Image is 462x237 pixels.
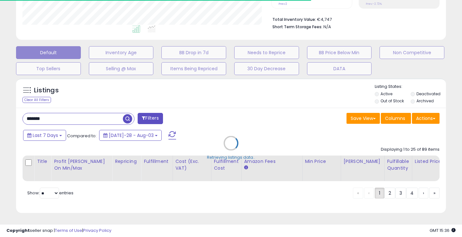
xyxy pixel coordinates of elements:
[16,62,81,75] button: Top Sellers
[55,227,82,233] a: Terms of Use
[6,227,30,233] strong: Copyright
[234,62,299,75] button: 30 Day Decrease
[89,62,154,75] button: Selling @ Max
[161,46,226,59] button: BB Drop in 7d
[161,62,226,75] button: Items Being Repriced
[272,17,316,22] b: Total Inventory Value:
[307,46,372,59] button: BB Price Below Min
[6,228,111,234] div: seller snap | |
[278,2,287,6] small: Prev: 2
[83,227,111,233] a: Privacy Policy
[234,46,299,59] button: Needs to Reprice
[323,24,331,30] span: N/A
[16,46,81,59] button: Default
[430,227,456,233] span: 2025-08-11 15:36 GMT
[380,46,444,59] button: Non Competitive
[272,15,435,23] li: €4,747
[307,62,372,75] button: DATA
[272,24,322,30] b: Short Term Storage Fees:
[89,46,154,59] button: Inventory Age
[366,2,382,6] small: Prev: -2.72%
[207,154,255,160] div: Retrieving listings data..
